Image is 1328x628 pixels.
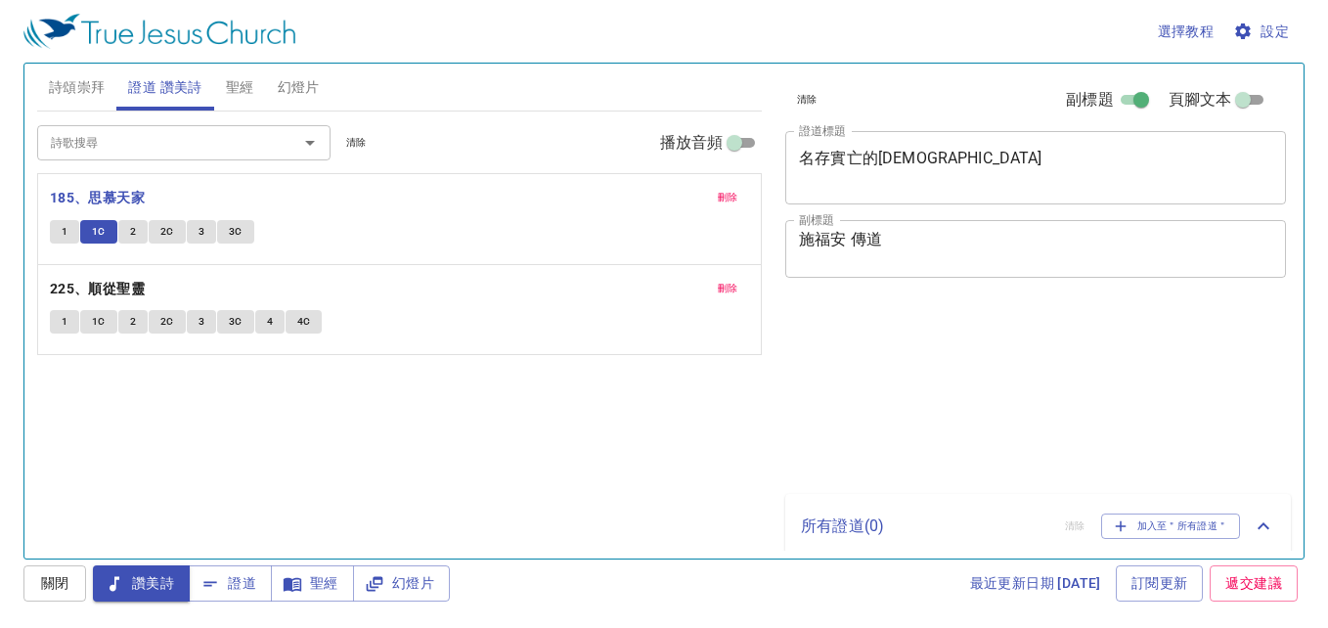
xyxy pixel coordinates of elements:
span: 幻燈片 [369,571,434,596]
button: 2 [118,310,148,334]
div: 所有證道(0)清除加入至＂所有證道＂ [785,494,1291,559]
a: 訂閱更新 [1116,565,1204,602]
b: 225、順從聖靈 [50,277,145,301]
span: 1C [92,223,106,241]
span: 聖經 [226,75,254,100]
a: 遞交建議 [1210,565,1298,602]
button: 1 [50,310,79,334]
span: 2C [160,223,174,241]
span: 證道 [204,571,256,596]
button: 185、思慕天家 [50,186,149,210]
a: 最近更新日期 [DATE] [962,565,1109,602]
span: 清除 [346,134,367,152]
button: 2C [149,310,186,334]
button: 選擇教程 [1150,14,1222,50]
span: 3C [229,313,243,331]
span: 加入至＂所有證道＂ [1114,517,1228,535]
button: 3C [217,310,254,334]
button: 1 [50,220,79,244]
button: 225、順從聖靈 [50,277,149,301]
span: 播放音頻 [660,131,724,155]
span: 刪除 [718,189,738,206]
button: 1C [80,310,117,334]
span: 頁腳文本 [1169,88,1232,112]
iframe: from-child [777,298,1188,487]
button: 證道 [189,565,272,602]
button: 清除 [785,88,829,112]
textarea: 名存實亡的[DEMOGRAPHIC_DATA] [799,149,1272,186]
span: 最近更新日期 [DATE] [970,571,1101,596]
button: 1C [80,220,117,244]
button: 加入至＂所有證道＂ [1101,514,1241,539]
span: 2 [130,313,136,331]
span: 關閉 [39,571,70,596]
span: 刪除 [718,280,738,297]
span: 2C [160,313,174,331]
span: 遞交建議 [1225,571,1282,596]
span: 幻燈片 [278,75,320,100]
span: 2 [130,223,136,241]
b: 185、思慕天家 [50,186,145,210]
span: 1 [62,223,67,241]
img: True Jesus Church [23,14,295,49]
span: 副標題 [1066,88,1113,112]
span: 證道 讚美詩 [128,75,201,100]
button: 2 [118,220,148,244]
button: 3C [217,220,254,244]
span: 設定 [1237,20,1289,44]
button: 幻燈片 [353,565,450,602]
button: 設定 [1229,14,1297,50]
span: 詩頌崇拜 [49,75,106,100]
span: 3C [229,223,243,241]
span: 聖經 [287,571,338,596]
button: 4 [255,310,285,334]
textarea: 施福安 傳道 [799,230,1272,267]
span: 4C [297,313,311,331]
span: 1C [92,313,106,331]
span: 3 [199,313,204,331]
span: 選擇教程 [1158,20,1215,44]
button: 聖經 [271,565,354,602]
button: 清除 [334,131,378,155]
button: 刪除 [706,186,750,209]
button: 刪除 [706,277,750,300]
span: 4 [267,313,273,331]
p: 所有證道 ( 0 ) [801,515,1049,538]
span: 清除 [797,91,818,109]
button: 4C [286,310,323,334]
span: 1 [62,313,67,331]
button: 3 [187,220,216,244]
button: 關閉 [23,565,86,602]
span: 訂閱更新 [1131,571,1188,596]
span: 3 [199,223,204,241]
button: 讚美詩 [93,565,190,602]
button: 3 [187,310,216,334]
button: Open [296,129,324,157]
button: 2C [149,220,186,244]
span: 讚美詩 [109,571,174,596]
